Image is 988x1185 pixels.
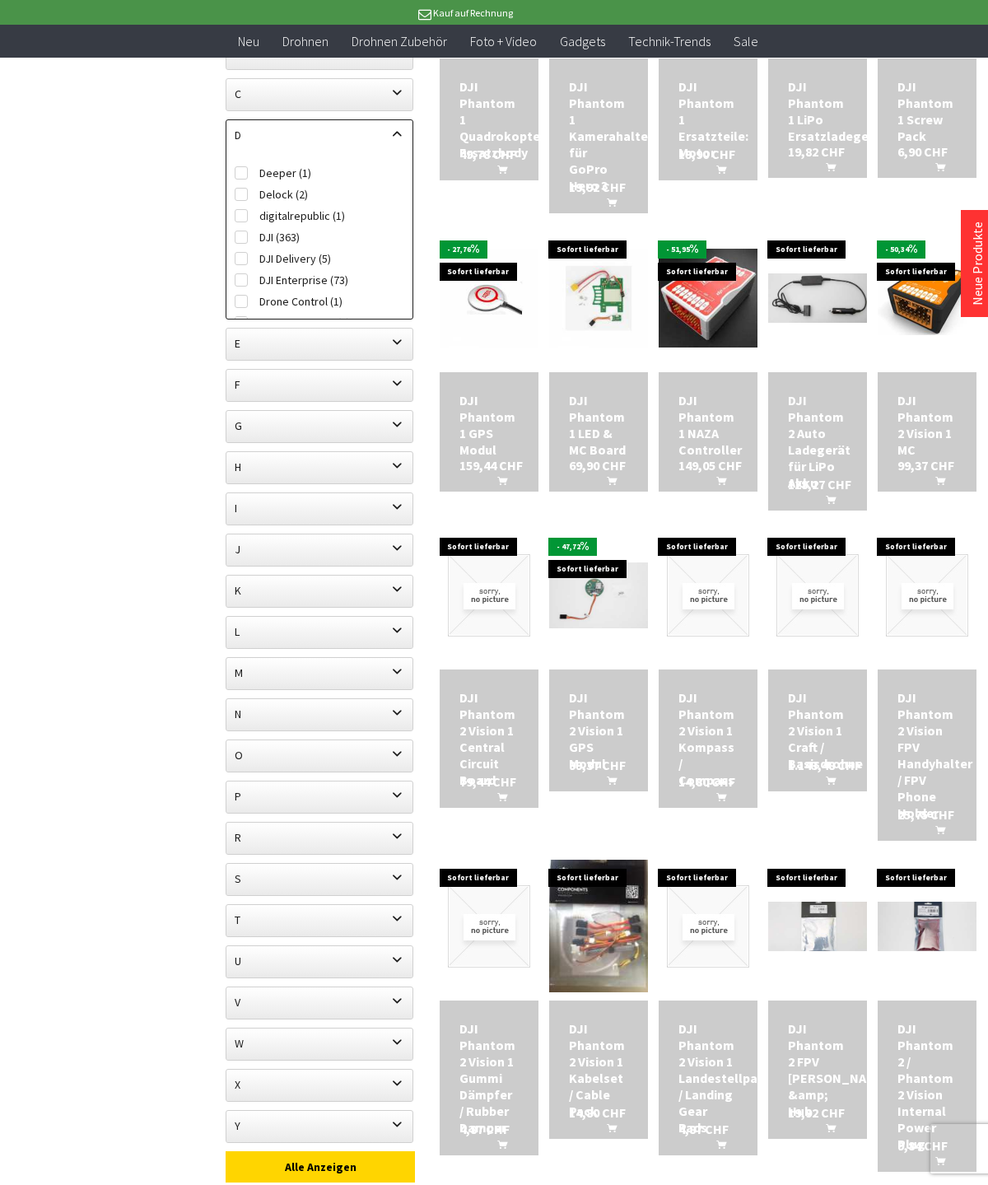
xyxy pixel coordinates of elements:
[969,222,986,306] a: Neue Produkte
[678,78,738,161] div: DJI Phantom 1 Ersatzteile: Motor
[440,249,538,348] img: DJI Phantom 1 GPS Modul
[340,25,459,58] a: Drohnen Zubehör
[788,1020,847,1119] div: DJI Phantom 2 FPV [PERSON_NAME] &amp; Hub
[897,1020,957,1152] a: DJI Phantom 2 / Phantom 2 Vision Internal Power Plug 9,84 CHF In den Warenkorb
[569,78,628,194] div: DJI Phantom 1 Kamerahalterung für GoPro Hero 3
[235,291,404,312] label: Drone Control (1)
[617,25,722,58] a: Technik-Trends
[226,411,412,441] label: G
[788,757,861,773] span: 1.143,48 CHF
[878,902,976,951] img: DJI Phantom 2 / Phantom 2 Vision Internal Power Plug
[897,392,957,458] a: DJI Phantom 2 Vision 1 MC 99,37 CHF In den Warenkorb
[226,79,412,109] label: C
[459,689,519,788] a: DJI Phantom 2 Vision 1 Central Circuit Board 79,44 CHF In den Warenkorb
[569,689,628,772] div: DJI Phantom 2 Vision 1 GPS Modul
[569,179,626,195] span: 19,92 CHF
[226,452,412,482] label: H
[238,33,259,49] span: Neu
[788,143,845,160] span: 19,82 CHF
[549,562,648,628] img: DJI Phantom 2 Vision 1 GPS Modul
[235,226,404,248] label: DJI (363)
[697,162,736,184] button: In den Warenkorb
[697,474,736,495] button: In den Warenkorb
[226,781,412,811] label: P
[569,1020,628,1119] div: DJI Phantom 2 Vision 1 Kabelset / Cable Pack
[235,162,404,184] label: Deeper (1)
[734,33,758,49] span: Sale
[897,78,957,144] div: DJI Phantom 1 Screw Pack
[806,160,846,181] button: In den Warenkorb
[678,689,738,788] a: DJI Phantom 2 Vision 1 Kompass / Compass 14,80 CHF In den Warenkorb
[459,392,519,458] div: DJI Phantom 1 GPS Modul
[678,1020,738,1136] div: DJI Phantom 2 Vision 1 Landestellpads / Landing Gear Pads
[587,474,627,495] button: In den Warenkorb
[916,823,955,844] button: In den Warenkorb
[788,78,847,144] div: DJI Phantom 1 LiPo Ersatzladegerät
[897,457,954,474] span: 99,37 CHF
[226,1111,412,1141] label: Y
[226,905,412,935] label: T
[448,885,530,968] img: DJI Phantom 2 Vision 1 Gummi Dämpfer / Rubber Damper
[549,860,648,992] img: DJI Phantom 2 Vision 1 Kabelset / Cable Pack
[806,773,846,795] button: In den Warenkorb
[897,689,957,821] div: DJI Phantom 2 Vision FPV Handyhalter / FPV Phone Holder
[226,370,412,399] label: F
[448,554,530,637] img: DJI Phantom 2 Vision 1 Central Circuit Board
[470,33,537,49] span: Foto + Video
[226,329,412,358] label: E
[569,457,626,474] span: 69,90 CHF
[226,617,412,646] label: L
[678,773,735,790] span: 14,80 CHF
[806,492,846,514] button: In den Warenkorb
[678,146,735,162] span: 19,90 CHF
[916,160,955,181] button: In den Warenkorb
[897,78,957,144] a: DJI Phantom 1 Screw Pack 6,90 CHF In den Warenkorb
[569,392,628,458] div: DJI Phantom 1 LED & MC Board
[897,1137,948,1154] span: 9,84 CHF
[897,806,954,823] span: 25,75 CHF
[459,392,519,458] a: DJI Phantom 1 GPS Modul 159,44 CHF In den Warenkorb
[678,689,738,788] div: DJI Phantom 2 Vision 1 Kompass / Compass
[788,476,851,492] span: 128,27 CHF
[226,740,412,770] label: O
[697,790,736,811] button: In den Warenkorb
[560,33,605,49] span: Gadgets
[459,25,548,58] a: Foto + Video
[226,120,412,150] label: D
[916,1154,955,1175] button: In den Warenkorb
[226,576,412,605] label: K
[678,457,742,474] span: 149,05 CHF
[226,823,412,852] label: R
[587,1121,627,1142] button: In den Warenkorb
[459,1020,519,1136] a: DJI Phantom 2 Vision 1 Gummi Dämpfer / Rubber Damper 4,87 CHF In den Warenkorb
[235,312,404,334] label: Drone Harmony (1)
[226,658,412,688] label: M
[776,554,859,637] img: DJI Phantom 2 Vision 1 Craft / Basisdrohne
[678,1121,729,1137] span: 4,87 CHF
[226,493,412,523] label: I
[549,249,648,348] img: DJI Phantom 1 LED & MC Board
[788,392,847,491] div: DJI Phantom 2 Auto Ladegerät für LiPo Akku
[886,554,968,637] img: DJI Phantom 2 Vision FPV Handyhalter / FPV Phone Holder
[459,1121,510,1137] span: 4,87 CHF
[667,554,749,637] img: DJI Phantom 2 Vision 1 Kompass / Compass
[569,78,628,194] a: DJI Phantom 1 Kamerahalterung für GoPro Hero 3 19,92 CHF In den Warenkorb
[226,534,412,564] label: J
[697,1137,736,1159] button: In den Warenkorb
[897,392,957,458] div: DJI Phantom 2 Vision 1 MC
[569,757,626,773] span: 99,37 CHF
[788,392,847,491] a: DJI Phantom 2 Auto Ladegerät für LiPo Akku 128,27 CHF In den Warenkorb
[806,1121,846,1142] button: In den Warenkorb
[768,902,867,951] img: DJI Phantom 2 FPV Kabel &amp; Hub
[352,33,447,49] span: Drohnen Zubehör
[678,78,738,161] a: DJI Phantom 1 Ersatzteile: Motor 19,90 CHF In den Warenkorb
[569,1104,626,1121] span: 14,80 CHF
[459,146,516,162] span: 49,78 CHF
[235,269,404,291] label: DJI Enterprise (73)
[226,1070,412,1099] label: X
[628,33,711,49] span: Technik-Trends
[478,162,517,184] button: In den Warenkorb
[569,689,628,772] a: DJI Phantom 2 Vision 1 GPS Modul 99,37 CHF In den Warenkorb
[478,474,517,495] button: In den Warenkorb
[226,699,412,729] label: N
